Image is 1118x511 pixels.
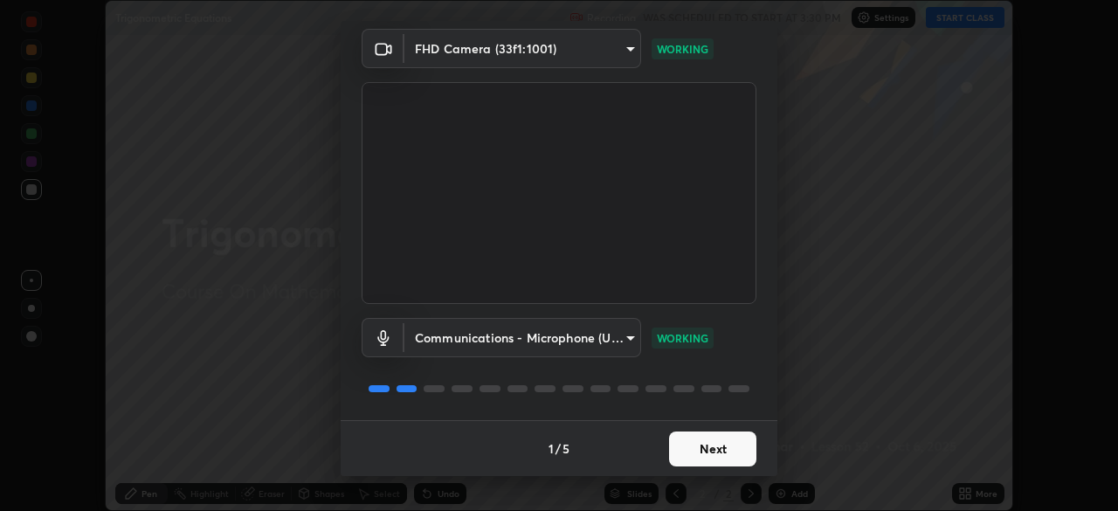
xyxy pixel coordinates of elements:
h4: 1 [549,439,554,458]
h4: 5 [562,439,569,458]
div: FHD Camera (33f1:1001) [404,29,641,68]
div: FHD Camera (33f1:1001) [404,318,641,357]
p: WORKING [657,41,708,57]
h4: / [556,439,561,458]
p: WORKING [657,330,708,346]
button: Next [669,432,756,466]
